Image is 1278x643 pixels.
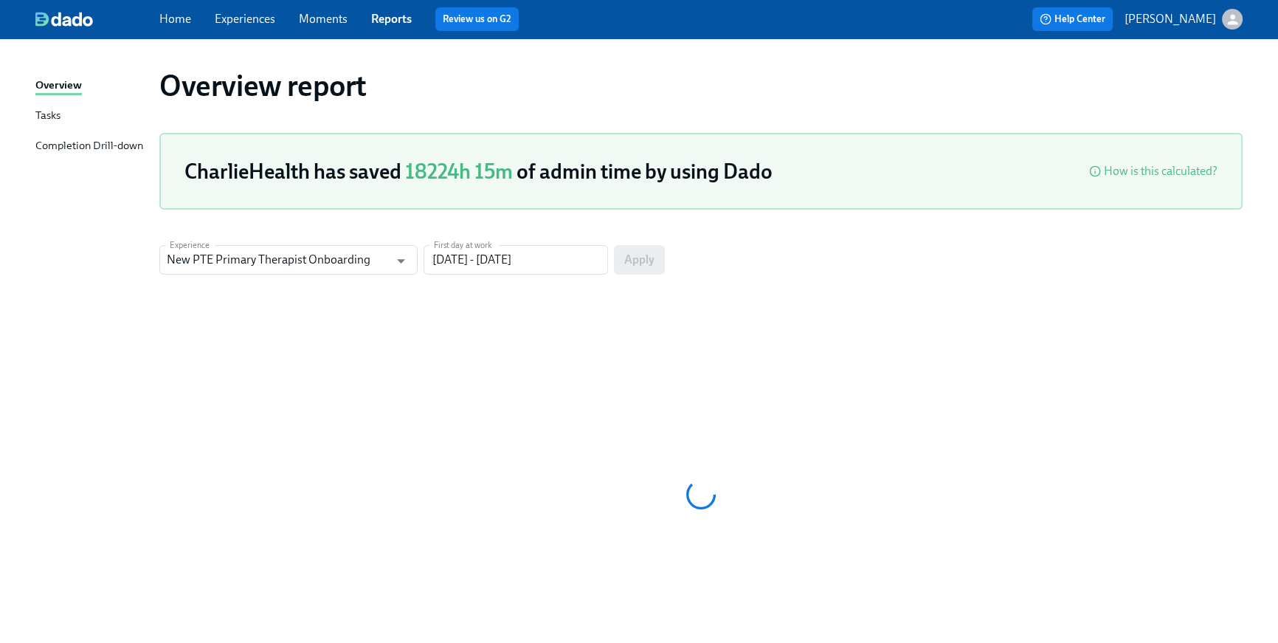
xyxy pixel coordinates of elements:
a: Completion Drill-down [35,137,148,156]
a: Review us on G2 [443,12,511,27]
a: Tasks [35,107,148,125]
div: How is this calculated? [1104,163,1217,179]
a: dado [35,12,159,27]
a: Overview [35,77,148,95]
div: Tasks [35,107,61,125]
button: Help Center [1032,7,1113,31]
img: dado [35,12,93,27]
div: Completion Drill-down [35,137,143,156]
a: Reports [371,12,412,26]
h1: Overview report [159,68,367,103]
h3: CharlieHealth has saved of admin time by using Dado [184,158,773,185]
button: Open [390,250,412,272]
p: [PERSON_NAME] [1125,11,1216,27]
a: Moments [299,12,348,26]
span: Help Center [1040,12,1105,27]
button: [PERSON_NAME] [1125,9,1243,30]
button: Review us on G2 [435,7,519,31]
div: Overview [35,77,82,95]
span: 18224h 15m [405,159,513,184]
a: Home [159,12,191,26]
a: Experiences [215,12,275,26]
